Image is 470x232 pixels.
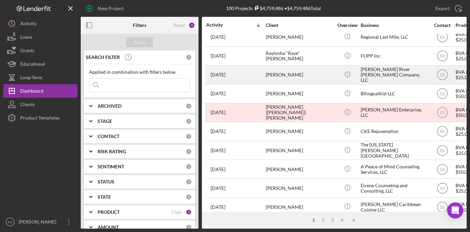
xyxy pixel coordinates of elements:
div: Clients [20,98,35,113]
div: Apply [134,37,146,47]
div: [PERSON_NAME] Enterprise, LLC [361,104,428,122]
div: $4,759,486 [253,5,283,11]
button: New Project [81,2,131,15]
div: Activity [20,17,37,32]
div: Dashboard [20,84,43,99]
text: NV [439,54,445,59]
text: SS [439,186,445,191]
div: Activity [206,22,236,28]
time: 2025-09-01 21:41 [211,34,225,40]
time: 2025-08-27 15:59 [211,72,225,77]
div: Eirene Counseling and Consulting, LLC [361,179,428,197]
text: SS [439,205,445,209]
button: Clients [3,98,77,111]
text: SS [439,167,445,172]
div: 0 [186,148,192,155]
b: STATUS [98,179,114,185]
button: Loans [3,30,77,44]
div: 0 [186,164,192,170]
div: CKE Rejuvenation [361,123,428,140]
div: [PERSON_NAME] ([PERSON_NAME]) [PERSON_NAME] [266,104,333,122]
time: 2025-08-18 16:39 [211,148,225,153]
div: [PERSON_NAME] [266,179,333,197]
button: Educational [3,57,77,71]
div: Grants [20,44,34,59]
div: 0 [186,194,192,200]
b: CONTACT [98,134,119,139]
button: ES[PERSON_NAME] [3,215,77,229]
button: Apply [126,37,153,47]
button: Activity [3,17,77,30]
button: Grants [3,44,77,57]
div: Client [266,23,333,28]
time: 2025-08-19 23:43 [211,129,225,134]
text: NV [439,35,445,40]
div: FLIPP Inc [361,47,428,65]
text: SS [439,73,445,77]
div: Export [435,2,450,15]
div: Educational [20,57,45,72]
div: [PERSON_NAME] [17,215,61,230]
div: Contact [430,23,455,28]
div: Long-Term [20,71,42,86]
div: 0 [186,133,192,139]
div: 2 [318,218,328,223]
text: NV [439,129,445,134]
div: [PERSON_NAME] [266,28,333,46]
div: [PERSON_NAME] Caribbean Cuisine LLC [361,198,428,216]
div: [PERSON_NAME] [266,66,333,84]
b: AMOUNT [98,225,119,230]
b: Filters [133,23,146,28]
div: 1 [309,218,318,223]
div: Overview [335,23,360,28]
button: Product Templates [3,111,77,125]
b: SEARCH FILTER [86,55,120,60]
div: [PERSON_NAME] [266,141,333,159]
b: STAGE [98,119,112,124]
div: 100 Projects • $4,759,486 Total [226,5,321,11]
div: [PERSON_NAME] [266,85,333,103]
time: 2025-08-27 12:15 [211,91,225,96]
div: New Project [98,2,124,15]
time: 2025-08-28 22:19 [211,53,225,59]
div: Reset [174,23,185,28]
button: Long-Term [3,71,77,84]
div: 0 [186,179,192,185]
b: ARCHIVED [98,103,121,109]
time: 2025-08-20 23:39 [211,110,225,115]
div: Product Templates [20,111,60,126]
b: RISK RATING [98,149,126,154]
b: STATE [98,194,111,200]
div: Applied in combination with filters below [89,69,190,75]
div: Loans [20,30,32,45]
div: BilingualKid LLC [361,85,428,103]
b: PRODUCT [98,209,120,215]
time: 2025-08-12 16:47 [211,204,225,210]
button: Dashboard [3,84,77,98]
div: [PERSON_NAME] [266,123,333,140]
div: 3 [188,22,195,29]
text: SS [439,92,445,96]
div: Open Intercom Messenger [447,202,463,219]
div: [PERSON_NAME] River [PERSON_NAME] Company, LLC [361,66,428,84]
div: Business [361,23,428,28]
b: SENTIMENT [98,164,124,169]
div: [PERSON_NAME] [266,198,333,216]
div: Clear [171,209,182,215]
text: NV [439,148,445,153]
div: 4 [337,218,347,223]
button: Export [429,2,467,15]
div: 0 [186,54,192,60]
time: 2025-08-12 17:38 [211,186,225,191]
div: Raytosha "Raye" [PERSON_NAME] [266,47,333,65]
div: 3 [186,209,192,215]
time: 2025-08-14 17:50 [211,167,225,172]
